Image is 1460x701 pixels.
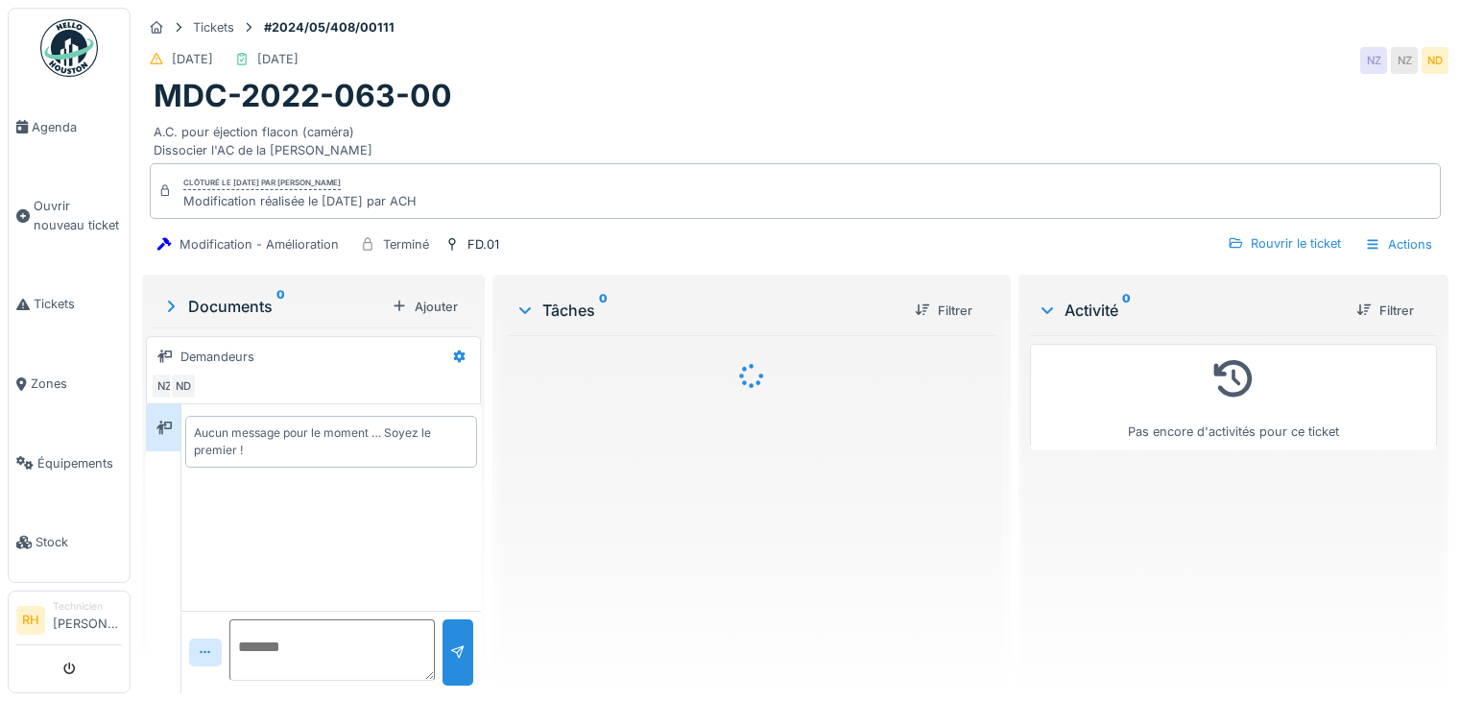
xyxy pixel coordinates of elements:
div: Tickets [193,18,234,36]
div: ND [1422,47,1448,74]
div: Modification - Amélioration [180,235,339,254]
div: Demandeurs [180,348,254,366]
strong: #2024/05/408/00111 [256,18,402,36]
div: Technicien [53,599,122,614]
div: NZ [151,373,178,399]
li: [PERSON_NAME] [53,599,122,641]
div: Filtrer [1349,298,1422,324]
div: Activité [1038,299,1341,322]
div: FD.01 [467,235,499,254]
sup: 0 [599,299,608,322]
div: Pas encore d'activités pour ce ticket [1042,352,1424,442]
a: Zones [9,344,130,423]
a: RH Technicien[PERSON_NAME] [16,599,122,645]
a: Stock [9,503,130,583]
div: Terminé [383,235,429,254]
li: RH [16,606,45,635]
sup: 0 [1122,299,1131,322]
div: Aucun message pour le moment … Soyez le premier ! [194,424,468,459]
span: Tickets [34,295,122,313]
a: Agenda [9,87,130,167]
a: Équipements [9,423,130,503]
div: Filtrer [907,298,980,324]
div: Rouvrir le ticket [1220,230,1349,256]
div: Actions [1356,230,1441,258]
div: NZ [1360,47,1387,74]
span: Zones [31,375,122,393]
div: ND [170,373,197,399]
span: Agenda [32,118,122,136]
span: Ouvrir nouveau ticket [34,197,122,233]
h1: MDC-2022-063-00 [154,78,452,114]
a: Tickets [9,265,130,345]
span: Stock [36,533,122,551]
a: Ouvrir nouveau ticket [9,167,130,265]
div: Tâches [515,299,899,322]
div: Clôturé le [DATE] par [PERSON_NAME] [183,177,341,190]
div: Modification réalisée le [DATE] par ACH [183,192,417,210]
span: Équipements [37,454,122,472]
div: [DATE] [257,50,299,68]
div: NZ [1391,47,1418,74]
div: A.C. pour éjection flacon (caméra) Dissocier l'AC de la [PERSON_NAME] [154,115,1437,159]
div: [DATE] [172,50,213,68]
img: Badge_color-CXgf-gQk.svg [40,19,98,77]
div: Documents [161,295,384,318]
div: Ajouter [384,294,466,320]
sup: 0 [276,295,285,318]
